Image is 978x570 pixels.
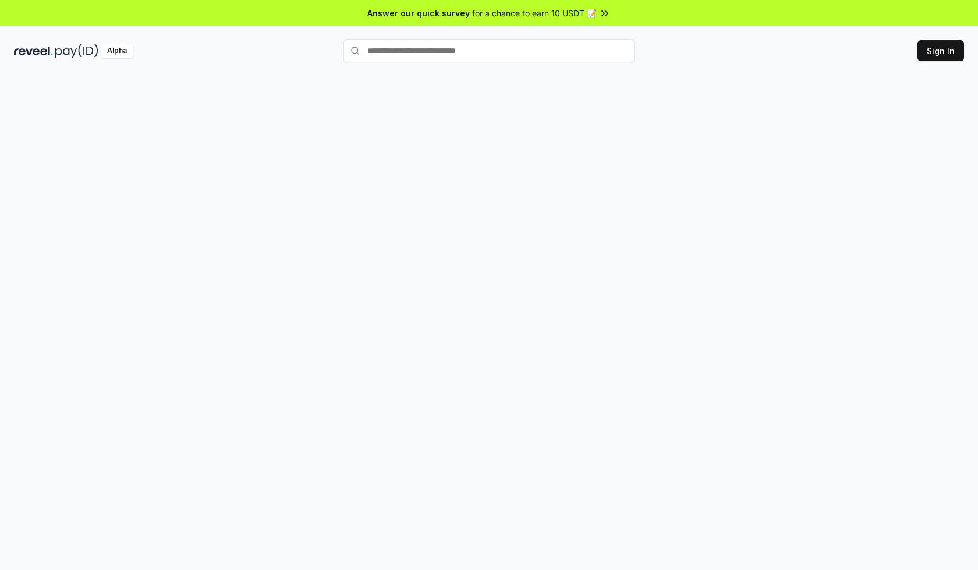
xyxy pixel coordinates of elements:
[367,7,470,19] span: Answer our quick survey
[472,7,597,19] span: for a chance to earn 10 USDT 📝
[917,40,964,61] button: Sign In
[55,44,98,58] img: pay_id
[14,44,53,58] img: reveel_dark
[101,44,133,58] div: Alpha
